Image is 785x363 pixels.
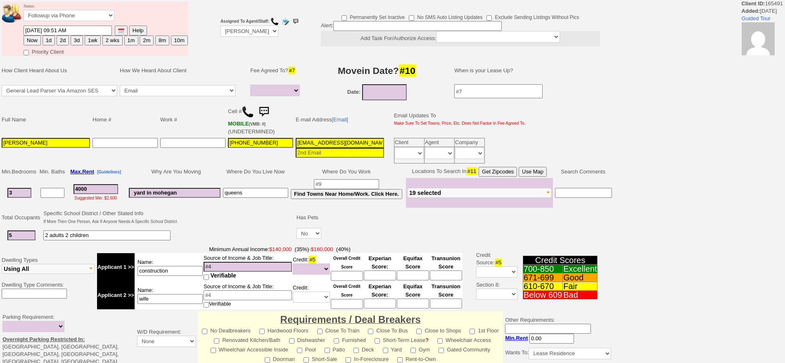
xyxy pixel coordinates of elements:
u: Overnight Parking Restricted In: [2,336,85,342]
span: #7 [288,66,296,74]
label: Renovated Kitchen/Bath [214,335,280,344]
input: Permanently Set Inactive [342,15,347,21]
button: 2m [140,36,154,45]
label: Close to Shops [416,325,461,335]
input: No Dealbreakers [202,329,207,334]
input: #1 [7,188,31,198]
b: Performed By: [536,100,565,104]
input: Ask Customer: Do You Know Your Transunion Credit Score [430,299,462,308]
font: (40%) [336,246,351,252]
i: Lead Submitted Via Website For #L896429 | Message: Hello can you please call me as | Referral Sou... [33,121,496,128]
td: Specific School District / Other Stated Info [42,209,178,227]
td: Min. [0,166,38,178]
span: #5 [495,259,502,266]
nobr: : [505,335,574,341]
td: Full Name [0,102,91,137]
input: #9 [314,179,379,189]
span: #10 [399,64,416,77]
b: AT&T Wireless [228,121,266,127]
input: Ask Customer: Do You Know Your Overall Credit Score [331,299,363,309]
i: Lead Submitted Via Website For #L896429 | Message: Hello can you please call me as | Referral Sou... [33,112,496,119]
button: Use Map [519,167,547,177]
b: Status: [33,50,55,57]
input: Gated Community [439,348,444,353]
img: f710a62dd5b9af7b20ab9b22808d26f0 [742,22,775,55]
input: #4 [204,290,292,300]
td: Credit: [292,253,330,281]
b: [PERSON_NAME] [536,28,592,41]
td: Where Do You Work [289,166,403,178]
label: Gated Community [439,344,490,354]
td: Where Do You Live Now [222,166,289,178]
input: Wheelchair Accessible Inside [211,348,216,353]
label: Short-Sale [304,354,337,363]
font: Minimum Annual Income: [209,246,309,252]
input: Gym [410,348,416,353]
a: Disable Client Notes [569,0,617,7]
td: How Client Heard About Us [0,58,119,83]
td: Client [394,138,425,147]
a: Hide Logs [543,0,567,7]
td: Agent [425,138,455,147]
td: Credit: [292,281,330,309]
b: [PERSON_NAME] [536,97,592,111]
font: [ ] [593,21,602,26]
td: Email Updates To [388,102,527,137]
span: Rent [516,335,528,341]
label: Priority Client [24,46,64,56]
b: [PERSON_NAME] [536,21,592,28]
font: (VMB: #) [249,122,266,126]
a: [Guidelines] [97,168,121,175]
font: [DATE] [0,94,14,99]
td: Name: [135,253,203,281]
a: ? [425,337,429,343]
input: Hardwood Floors [259,329,265,334]
input: Ask Customer: Do You Know Your Transunion Credit Score [430,270,462,280]
input: Ask Customer: Do You Know Your Experian Credit Score [364,270,396,280]
label: No SMS Auto Listing Updates [409,12,482,21]
b: [PERSON_NAME] [536,64,592,77]
font: Experian Score: [368,255,391,270]
i: Incoming Call Received [33,78,102,85]
td: Total Occupants [0,209,42,227]
td: 610-670 [523,282,562,291]
td: Search Comments [553,166,614,178]
button: 1m [124,36,138,45]
td: Why Are You Moving [128,166,222,178]
b: Added: [742,8,760,14]
nobr: Locations To Search In [412,168,547,174]
input: #6 [129,188,221,198]
label: Doorman [265,354,295,363]
i: Sent Text: Great please call me at [PHONE_NUMBER] in order to schedule a tour. [33,100,274,107]
font: Make Sure To Set Towns, Price, Etc. Does Not Factor In Fee Agreed To. [394,121,526,126]
b: Max. [70,168,94,175]
input: Deck [353,348,359,353]
input: Close To Train [317,329,323,334]
b: Status Timestamp: [33,57,92,64]
td: Excellent [563,265,598,273]
button: 8m [155,36,169,45]
label: No Dealbreakers [202,325,251,335]
font: Log [536,121,548,128]
label: Exclude Sending Listings Without Pics [486,12,579,21]
input: Rent-to-Own [397,357,403,363]
button: Get Zipcodes [479,167,517,177]
input: 1st Floor [470,329,475,334]
button: 3d [71,36,83,45]
button: Now [24,36,41,45]
td: Bad [563,291,598,299]
input: Ask Customer: Do You Know Your Overall Credit Score [331,271,363,281]
input: Renovated Kitchen/Bath [214,338,219,344]
td: 700-850 [523,265,562,273]
i: Incoming Call Received [33,13,102,20]
td: When is your Lease Up? [446,58,613,83]
label: Furnished [334,335,366,344]
span: Rent [82,168,94,175]
i: [PERSON_NAME] Called Client via CTC [33,66,152,73]
font: Experian Score: [368,283,391,298]
td: Below 609 [523,291,562,299]
input: #4 [204,262,292,272]
td: Fee Agreed To? [249,58,304,83]
font: [DATE] [0,8,14,12]
font: Overall Credit Score [333,284,360,297]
